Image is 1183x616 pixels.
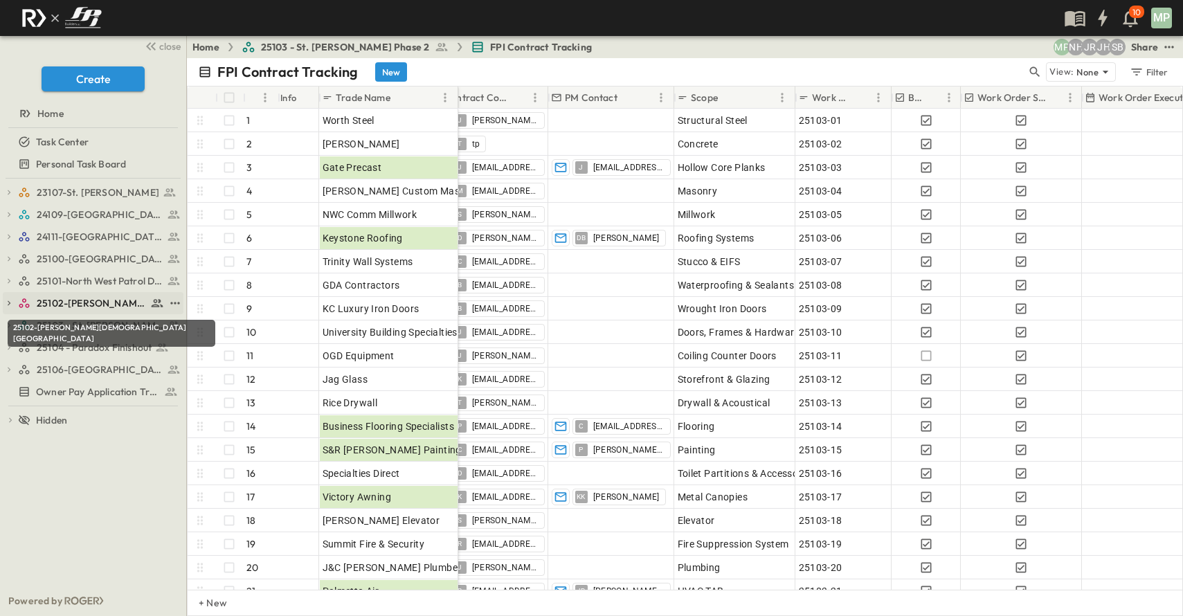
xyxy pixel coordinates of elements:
[799,137,842,151] span: 25103-02
[323,161,382,174] span: Gate Precast
[1109,39,1126,55] div: Sterling Barnett (sterling@fpibuilders.com)
[246,231,252,245] p: 6
[977,91,1048,105] p: Work Order Sent
[246,466,255,480] p: 16
[323,184,480,198] span: [PERSON_NAME] Custom Masonry
[323,514,440,527] span: [PERSON_NAME] Elevator
[1129,64,1168,80] div: Filter
[8,320,215,347] div: 25102-[PERSON_NAME][DEMOGRAPHIC_DATA][GEOGRAPHIC_DATA]
[1051,90,1066,105] button: Sort
[458,496,462,497] span: K
[437,89,453,106] button: Menu
[3,181,183,203] div: 23107-St. [PERSON_NAME]test
[930,90,945,105] button: Sort
[799,184,842,198] span: 25103-04
[678,514,715,527] span: Elevator
[42,66,145,91] button: Create
[257,89,273,106] button: Menu
[18,360,181,379] a: 25106-St. Andrews Parking Lot
[678,537,789,551] span: Fire Suppression System
[678,137,719,151] span: Concrete
[246,537,255,551] p: 19
[799,396,842,410] span: 25103-13
[678,396,770,410] span: Drywall & Acoustical
[336,91,390,105] p: Trade Name
[593,162,665,173] span: [EMAIL_ADDRESS][DOMAIN_NAME]
[472,115,539,126] span: [PERSON_NAME][EMAIL_ADDRESS][PERSON_NAME][DOMAIN_NAME]
[579,426,584,426] span: C
[3,382,181,401] a: Owner Pay Application Tracking
[1081,39,1098,55] div: Jayden Ramirez (jramirez@fpibuilders.com)
[192,40,219,54] a: Home
[458,261,462,262] span: C
[678,372,770,386] span: Storefront & Glazing
[1049,64,1074,80] p: View:
[3,104,181,123] a: Home
[246,514,255,527] p: 18
[678,184,718,198] span: Masonry
[941,89,957,106] button: Menu
[512,90,527,105] button: Sort
[37,185,159,199] span: 23107-St. [PERSON_NAME]
[323,466,400,480] span: Specialties Direct
[323,443,462,457] span: S&R [PERSON_NAME] Painting
[37,230,163,244] span: 24111-[GEOGRAPHIC_DATA]
[472,515,539,526] span: [PERSON_NAME][EMAIL_ADDRESS][PERSON_NAME][PERSON_NAME][DOMAIN_NAME]
[799,255,842,269] span: 25103-07
[472,468,539,479] span: [EMAIL_ADDRESS][DOMAIN_NAME]
[246,325,256,339] p: 10
[678,161,766,174] span: Hollow Core Planks
[472,586,539,597] span: [EMAIL_ADDRESS][DOMAIN_NAME]
[36,135,89,149] span: Task Center
[579,167,583,167] span: J
[3,292,183,314] div: 25102-Christ The Redeemer Anglican Churchtest
[3,314,183,336] div: 25103 - St. [PERSON_NAME] Phase 2test
[1067,39,1084,55] div: Nila Hutcheson (nhutcheson@fpibuilders.com)
[472,397,539,408] span: [PERSON_NAME][EMAIL_ADDRESS][DOMAIN_NAME]
[246,443,255,457] p: 15
[812,91,852,105] p: Work Order #
[472,303,539,314] span: [EMAIL_ADDRESS][DOMAIN_NAME]
[1151,8,1172,28] div: MP
[246,114,250,127] p: 1
[458,237,462,238] span: D
[678,419,715,433] span: Flooring
[774,89,791,106] button: Menu
[579,449,583,450] span: P
[323,561,467,574] span: J&C [PERSON_NAME] Plumbers
[1131,40,1158,54] div: Share
[458,143,462,144] span: T
[678,278,795,292] span: Waterproofing & Sealants
[323,372,368,386] span: Jag Glass
[593,586,665,597] span: [PERSON_NAME] [PERSON_NAME]
[457,190,463,191] span: M
[159,39,181,53] span: close
[472,209,539,220] span: [PERSON_NAME][EMAIL_ADDRESS][DOMAIN_NAME]
[458,308,462,309] span: B
[37,208,163,221] span: 24109-St. Teresa of Calcutta Parish Hall
[799,419,842,433] span: 25103-14
[565,91,617,105] p: PM Contact
[471,40,592,54] a: FPI Contract Tracking
[36,157,126,171] span: Personal Task Board
[678,325,800,339] span: Doors, Frames & Hardware
[678,466,815,480] span: Toilet Partitions & Accessories
[472,162,539,173] span: [EMAIL_ADDRESS][DOMAIN_NAME]
[375,62,407,82] button: New
[323,114,374,127] span: Worth Steel
[527,89,543,106] button: Menu
[323,208,417,221] span: NWC Comm Millwork
[472,185,539,197] span: [EMAIL_ADDRESS][DOMAIN_NAME]
[18,183,181,202] a: 23107-St. [PERSON_NAME]
[278,87,319,109] div: Info
[458,167,462,167] span: J
[799,325,842,339] span: 25103-10
[3,154,181,174] a: Personal Task Board
[472,350,539,361] span: [PERSON_NAME][EMAIL_ADDRESS][PERSON_NAME][DOMAIN_NAME]
[3,270,183,292] div: 25101-North West Patrol Divisiontest
[870,89,887,106] button: Menu
[799,372,842,386] span: 25103-12
[167,295,183,311] button: test
[246,208,252,221] p: 5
